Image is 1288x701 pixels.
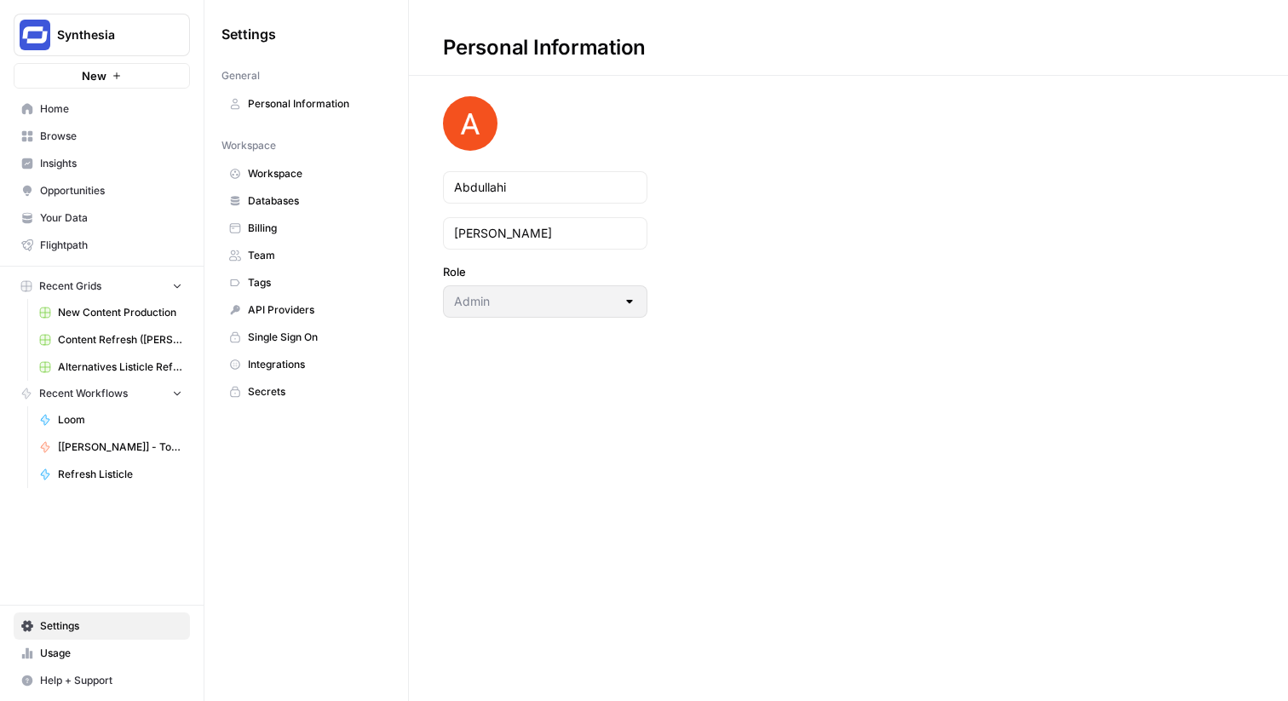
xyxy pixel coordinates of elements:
[14,123,190,150] a: Browse
[14,612,190,640] a: Settings
[248,96,383,112] span: Personal Information
[221,296,391,324] a: API Providers
[14,273,190,299] button: Recent Grids
[14,204,190,232] a: Your Data
[443,263,647,280] label: Role
[58,440,182,455] span: [[PERSON_NAME]] - Tools & Features Pages Refreshe - [MAIN WORKFLOW]
[58,467,182,482] span: Refresh Listicle
[58,332,182,348] span: Content Refresh ([PERSON_NAME])
[32,434,190,461] a: [[PERSON_NAME]] - Tools & Features Pages Refreshe - [MAIN WORKFLOW]
[40,156,182,171] span: Insights
[40,238,182,253] span: Flightpath
[20,20,50,50] img: Synthesia Logo
[32,326,190,353] a: Content Refresh ([PERSON_NAME])
[14,14,190,56] button: Workspace: Synthesia
[40,101,182,117] span: Home
[40,673,182,688] span: Help + Support
[14,63,190,89] button: New
[14,640,190,667] a: Usage
[221,68,260,83] span: General
[14,381,190,406] button: Recent Workflows
[58,412,182,428] span: Loom
[40,183,182,198] span: Opportunities
[221,215,391,242] a: Billing
[39,279,101,294] span: Recent Grids
[248,384,383,399] span: Secrets
[221,324,391,351] a: Single Sign On
[248,166,383,181] span: Workspace
[248,275,383,290] span: Tags
[40,646,182,661] span: Usage
[40,210,182,226] span: Your Data
[32,299,190,326] a: New Content Production
[82,67,106,84] span: New
[32,406,190,434] a: Loom
[221,242,391,269] a: Team
[248,248,383,263] span: Team
[221,90,391,118] a: Personal Information
[58,305,182,320] span: New Content Production
[32,353,190,381] a: Alternatives Listicle Refresh
[221,24,276,44] span: Settings
[443,96,497,151] img: avatar
[57,26,160,43] span: Synthesia
[14,667,190,694] button: Help + Support
[409,34,680,61] div: Personal Information
[58,359,182,375] span: Alternatives Listicle Refresh
[221,351,391,378] a: Integrations
[221,269,391,296] a: Tags
[248,221,383,236] span: Billing
[14,95,190,123] a: Home
[248,193,383,209] span: Databases
[40,618,182,634] span: Settings
[221,187,391,215] a: Databases
[248,302,383,318] span: API Providers
[39,386,128,401] span: Recent Workflows
[221,378,391,405] a: Secrets
[14,177,190,204] a: Opportunities
[32,461,190,488] a: Refresh Listicle
[248,357,383,372] span: Integrations
[40,129,182,144] span: Browse
[248,330,383,345] span: Single Sign On
[14,232,190,259] a: Flightpath
[221,138,276,153] span: Workspace
[221,160,391,187] a: Workspace
[14,150,190,177] a: Insights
